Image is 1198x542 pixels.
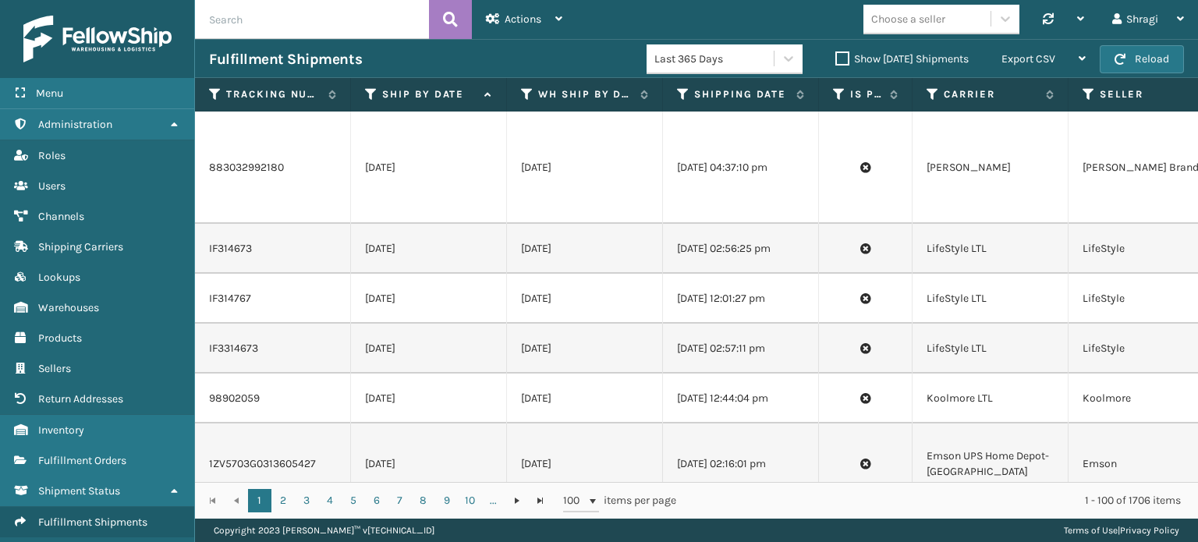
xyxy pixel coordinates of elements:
[1100,45,1184,73] button: Reload
[248,489,271,512] a: 1
[38,392,123,406] span: Return Addresses
[913,423,1069,505] td: Emson UPS Home Depot-[GEOGRAPHIC_DATA]
[871,11,945,27] div: Choose a seller
[654,51,775,67] div: Last 365 Days
[511,494,523,507] span: Go to the next page
[482,489,505,512] a: ...
[351,374,507,423] td: [DATE]
[23,16,172,62] img: logo
[663,274,819,324] td: [DATE] 12:01:27 pm
[507,374,663,423] td: [DATE]
[351,224,507,274] td: [DATE]
[913,324,1069,374] td: LifeStyle LTL
[195,112,351,224] td: 883032992180
[507,423,663,505] td: [DATE]
[209,50,362,69] h3: Fulfillment Shipments
[1001,52,1055,66] span: Export CSV
[663,324,819,374] td: [DATE] 02:57:11 pm
[694,87,789,101] label: Shipping Date
[195,423,351,505] td: 1ZV5703G0313605427
[295,489,318,512] a: 3
[913,374,1069,423] td: Koolmore LTL
[850,87,882,101] label: Is Prime
[663,224,819,274] td: [DATE] 02:56:25 pm
[563,493,587,508] span: 100
[1064,519,1179,542] div: |
[1120,525,1179,536] a: Privacy Policy
[505,12,541,26] span: Actions
[1100,87,1194,101] label: Seller
[534,494,547,507] span: Go to the last page
[1064,525,1118,536] a: Terms of Use
[507,224,663,274] td: [DATE]
[38,484,120,498] span: Shipment Status
[913,112,1069,224] td: [PERSON_NAME]
[698,493,1181,508] div: 1 - 100 of 1706 items
[38,179,66,193] span: Users
[38,454,126,467] span: Fulfillment Orders
[412,489,435,512] a: 8
[663,112,819,224] td: [DATE] 04:37:10 pm
[388,489,412,512] a: 7
[195,224,351,274] td: IF314673
[835,52,969,66] label: Show [DATE] Shipments
[563,489,677,512] span: items per page
[663,374,819,423] td: [DATE] 12:44:04 pm
[507,274,663,324] td: [DATE]
[38,118,112,131] span: Administration
[38,149,66,162] span: Roles
[214,519,434,542] p: Copyright 2023 [PERSON_NAME]™ v [TECHNICAL_ID]
[38,331,82,345] span: Products
[318,489,342,512] a: 4
[38,423,84,437] span: Inventory
[38,271,80,284] span: Lookups
[913,224,1069,274] td: LifeStyle LTL
[459,489,482,512] a: 10
[226,87,321,101] label: Tracking Number
[36,87,63,100] span: Menu
[342,489,365,512] a: 5
[382,87,477,101] label: Ship By Date
[507,324,663,374] td: [DATE]
[195,274,351,324] td: IF314767
[505,489,529,512] a: Go to the next page
[351,423,507,505] td: [DATE]
[913,274,1069,324] td: LifeStyle LTL
[38,515,147,529] span: Fulfillment Shipments
[271,489,295,512] a: 2
[663,423,819,505] td: [DATE] 02:16:01 pm
[38,240,123,253] span: Shipping Carriers
[365,489,388,512] a: 6
[944,87,1038,101] label: Carrier
[538,87,633,101] label: WH Ship By Date
[38,362,71,375] span: Sellers
[529,489,552,512] a: Go to the last page
[351,274,507,324] td: [DATE]
[195,324,351,374] td: IF3314673
[351,112,507,224] td: [DATE]
[38,301,99,314] span: Warehouses
[351,324,507,374] td: [DATE]
[507,112,663,224] td: [DATE]
[435,489,459,512] a: 9
[38,210,84,223] span: Channels
[195,374,351,423] td: 98902059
